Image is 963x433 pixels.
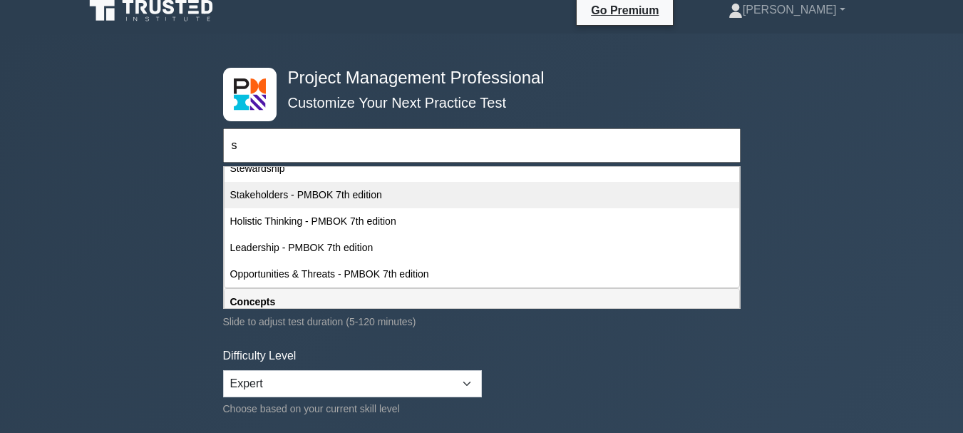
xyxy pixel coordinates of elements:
[225,235,739,261] div: Leadership - PMBOK 7th edition
[223,128,741,163] input: Start typing to filter on topic or concept...
[223,313,741,330] div: Slide to adjust test duration (5-120 minutes)
[223,347,297,365] label: Difficulty Level
[225,208,739,235] div: Holistic Thinking - PMBOK 7th edition
[225,182,739,208] div: Stakeholders - PMBOK 7th edition
[282,68,671,88] h4: Project Management Professional
[225,289,739,315] div: Concepts
[225,261,739,287] div: Opportunities & Threats - PMBOK 7th edition
[225,156,739,182] div: Stewardship
[223,400,482,417] div: Choose based on your current skill level
[582,1,667,19] a: Go Premium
